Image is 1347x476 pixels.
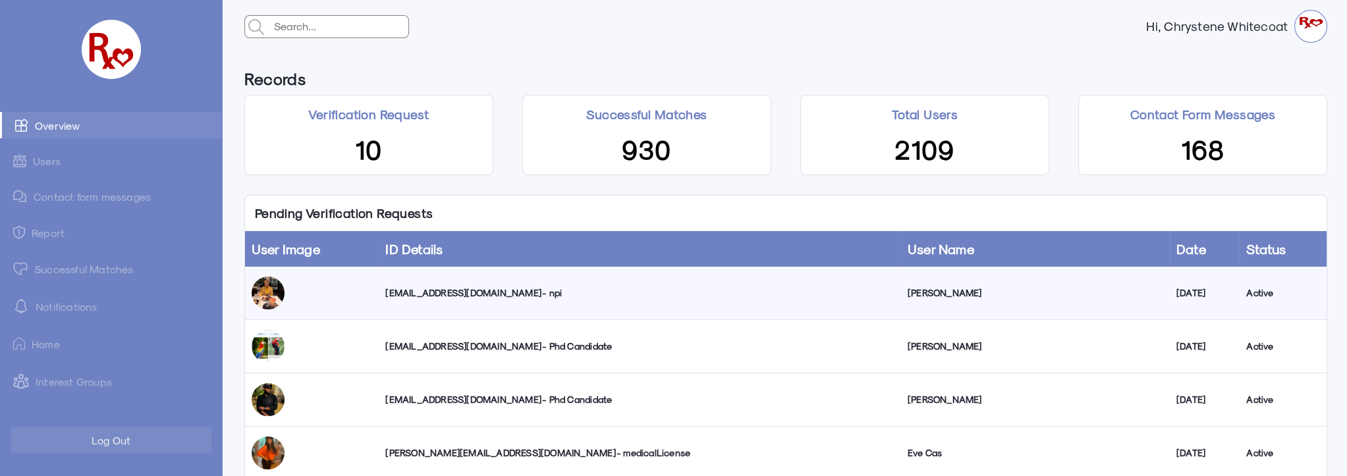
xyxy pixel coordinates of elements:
img: matched.svg [13,262,28,275]
a: User Image [252,241,320,257]
div: Active [1246,286,1320,300]
div: [DATE] [1176,446,1233,460]
span: 168 [1181,132,1224,165]
div: Eve Cas [908,446,1163,460]
div: [PERSON_NAME] [908,340,1163,353]
img: uytlpkyr3rkq79eo0goa.jpg [252,436,285,469]
img: luqzy0elsadf89f4tsso.jpg [252,277,285,309]
img: intrestGropus.svg [13,373,29,389]
img: notification-default-white.svg [13,298,29,314]
span: 930 [622,132,671,165]
div: Active [1246,393,1320,406]
div: Active [1246,446,1320,460]
p: Successful Matches [586,105,707,123]
div: [EMAIL_ADDRESS][DOMAIN_NAME] - Phd Candidate [385,393,894,406]
img: admin-ic-contact-message.svg [13,190,27,203]
div: [PERSON_NAME] [908,393,1163,406]
button: Log Out [11,427,211,453]
img: admin-ic-report.svg [13,226,25,239]
div: [EMAIL_ADDRESS][DOMAIN_NAME] - npi [385,286,894,300]
p: Verification Request [308,105,429,123]
div: [EMAIL_ADDRESS][DOMAIN_NAME] - Phd Candidate [385,340,894,353]
a: User Name [908,241,974,257]
h6: Records [244,63,306,95]
img: admin-ic-users.svg [13,155,26,167]
p: Total Users [892,105,958,123]
a: Date [1176,241,1206,257]
img: admin-search.svg [245,16,267,38]
img: admin-ic-overview.svg [15,119,28,132]
img: ic-home.png [13,337,25,350]
img: r2gg5x8uzdkpk8z2w1kp.jpg [252,383,285,416]
span: 10 [355,132,382,165]
a: ID Details [385,241,443,257]
a: Status [1246,241,1286,257]
div: [DATE] [1176,286,1233,300]
div: [DATE] [1176,393,1233,406]
div: [PERSON_NAME][EMAIL_ADDRESS][DOMAIN_NAME] - medicalLicense [385,446,894,460]
input: Search... [271,16,408,37]
p: Contact Form Messages [1130,105,1275,123]
div: [PERSON_NAME] [908,286,1163,300]
strong: Hi, Chrystene Whitecoat [1146,20,1294,33]
div: [DATE] [1176,340,1233,353]
span: 2109 [894,132,954,165]
div: Active [1246,340,1320,353]
img: tlbaupo5rygbfbeelxs5.jpg [252,330,285,363]
p: Pending Verification Requests [245,196,443,231]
